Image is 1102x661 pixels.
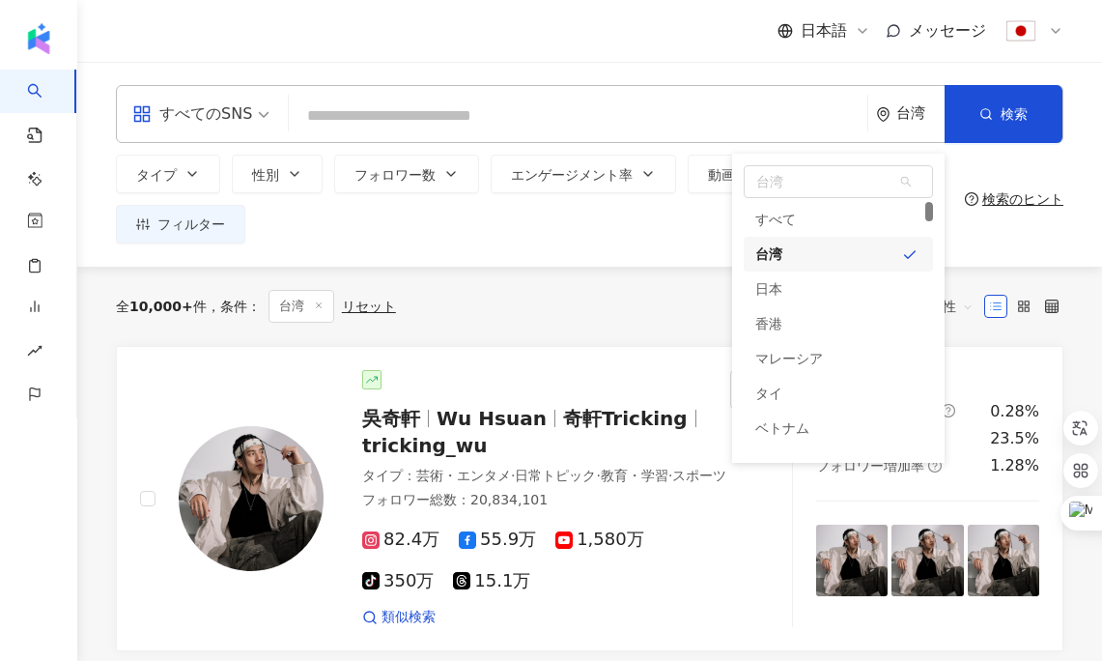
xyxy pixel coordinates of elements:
[968,525,1039,596] img: post-image
[982,191,1063,207] div: 検索のヒント
[362,530,439,550] span: 82.4万
[511,167,633,183] span: エンゲージメント率
[601,468,668,483] span: 教育・学習
[896,105,945,122] div: 台湾
[179,426,324,571] img: KOL Avatar
[232,155,323,193] button: 性別
[116,205,245,244] button: フィルター
[362,571,434,591] span: 350万
[416,468,511,483] span: 芸術・エンタメ
[990,455,1039,476] div: 1.28%
[744,237,933,272] div: 台湾
[1003,13,1039,49] img: flag-Japan-800x800.png
[990,428,1039,449] div: 23.5%
[132,104,152,124] span: appstore
[362,434,488,457] span: tricking_wu
[207,299,261,314] span: 条件 ：
[816,458,924,474] span: フォロワー増加率
[27,331,42,375] span: rise
[27,70,66,278] a: search
[252,167,279,183] span: 性別
[491,155,676,193] button: エンゲージメント率
[916,291,974,322] span: 関連性
[381,608,436,627] span: 類似検索
[23,23,54,54] img: logo icon
[744,341,933,376] div: マレーシア
[136,167,177,183] span: タイプ
[990,401,1039,422] div: 0.28%
[511,468,515,483] span: ·
[362,467,736,486] div: タイプ ：
[362,491,736,510] div: フォロワー総数 ： 20,834,101
[708,167,776,183] span: 動画再生率
[755,202,796,237] div: すべて
[755,376,782,411] div: タイ
[596,468,600,483] span: ·
[744,202,933,237] div: すべて
[755,341,823,376] div: マレーシア
[157,216,225,232] span: フィルター
[891,525,963,596] img: post-image
[801,20,847,42] span: 日本語
[744,411,933,445] div: ベトナム
[555,530,644,550] span: 1,580万
[745,166,932,197] span: 台湾
[563,407,688,430] span: 奇軒Tricking
[116,155,220,193] button: タイプ
[755,411,809,445] div: ベトナム
[755,306,782,341] div: 香港
[755,237,782,272] div: 台湾
[672,468,726,483] span: スポーツ
[688,155,819,193] button: 動画再生率
[816,525,888,596] img: post-image
[744,272,933,306] div: 日本
[132,99,252,129] div: すべてのSNS
[942,404,955,417] span: question-circle
[437,407,547,430] span: Wu Hsuan
[744,306,933,341] div: 香港
[268,290,334,323] span: 台湾
[354,167,436,183] span: フォロワー数
[515,468,596,483] span: 日常トピック
[334,155,479,193] button: フォロワー数
[744,376,933,411] div: タイ
[116,299,207,314] div: 全 件
[668,468,672,483] span: ·
[453,571,530,591] span: 15.1万
[909,21,986,40] span: メッセージ
[362,407,420,430] span: 吳奇軒
[129,299,193,314] span: 10,000+
[116,346,1063,651] a: KOL Avatar吳奇軒Wu Hsuan奇軒Trickingtricking_wuタイプ：芸術・エンタメ·日常トピック·教育・学習·スポーツフォロワー総数：20,834,10182.4万55....
[1001,106,1028,122] span: 検索
[965,192,978,206] span: question-circle
[342,299,396,314] div: リセット
[459,530,536,550] span: 55.9万
[362,608,436,627] a: 類似検索
[876,107,890,122] span: environment
[755,272,782,306] div: 日本
[928,459,942,473] span: question-circle
[945,85,1062,143] button: 検索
